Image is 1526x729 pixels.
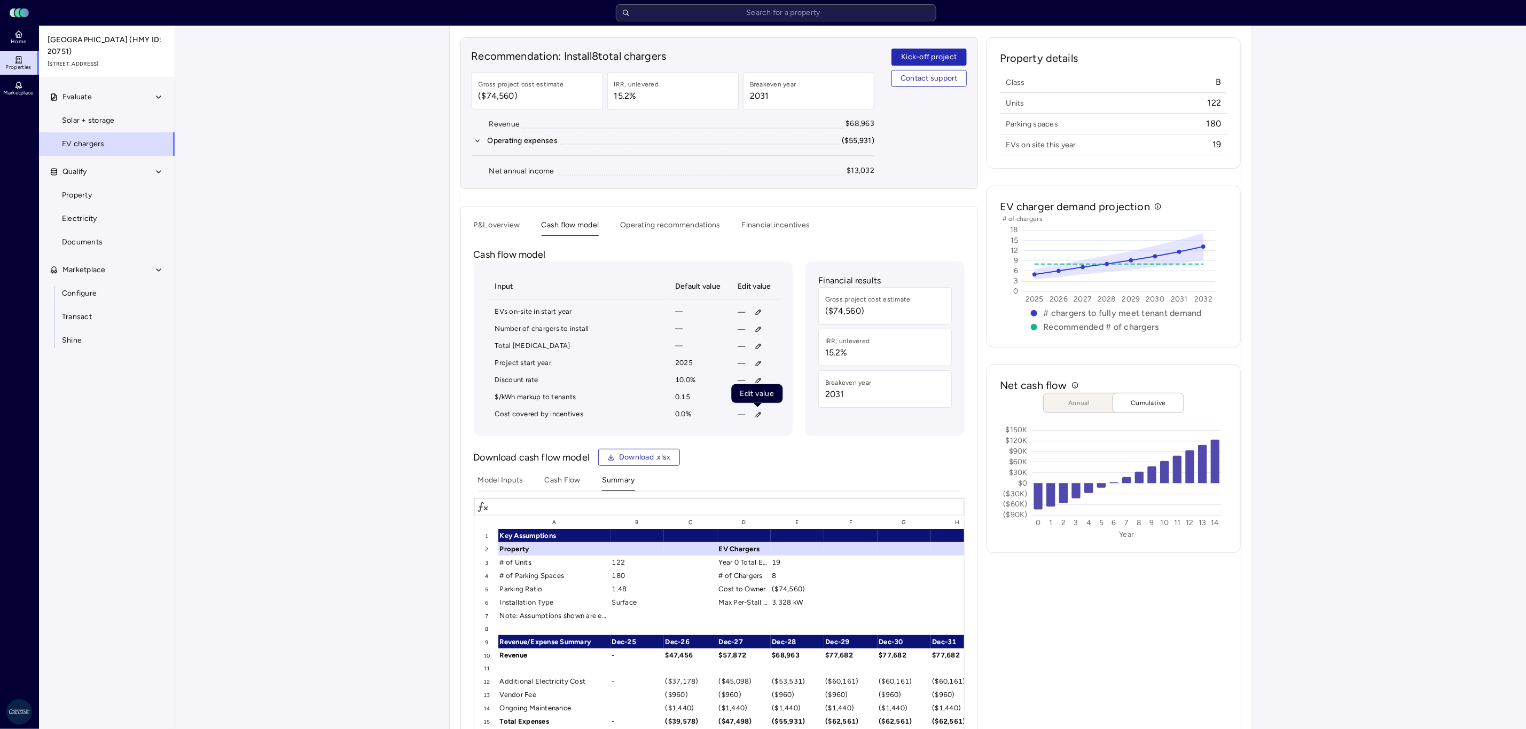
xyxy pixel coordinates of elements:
a: Configure [38,282,175,305]
span: 19 [1212,139,1222,150]
td: 2025 [667,355,729,372]
div: ($1,440) [717,701,771,715]
span: — [738,323,745,335]
td: 10.0% [667,372,729,389]
span: Documents [62,236,103,248]
text: 15 [1011,236,1019,245]
span: — [738,340,745,352]
td: — [667,338,729,355]
text: 2031 [1171,295,1188,304]
button: P&L overview [474,219,520,236]
button: Summary [602,474,635,491]
div: Property [498,542,611,556]
span: Property [62,189,92,201]
div: ($62,561) [878,715,931,728]
div: 6 [474,596,498,609]
div: ($37,178) [664,675,717,688]
text: $150K [1006,426,1028,435]
div: ($53,531) [771,675,824,688]
div: Cost to Owner [717,582,771,596]
div: - [611,675,664,688]
p: Financial results [818,274,952,287]
text: 9 [1150,519,1154,528]
button: Cash Flow [545,474,581,491]
td: 0.0% [667,406,729,423]
span: Download .xlsx [619,451,671,463]
text: 2032 [1194,295,1212,304]
button: Operating expenses($55,931) [472,135,875,147]
div: ($45,098) [717,675,771,688]
text: 6 [1014,266,1018,275]
div: ($47,498) [717,715,771,728]
div: # of Units [498,556,611,569]
div: $13,032 [847,165,874,177]
div: E [771,516,824,529]
th: Input [487,274,667,299]
span: Kick-off project [901,51,957,63]
div: ($1,440) [664,701,717,715]
span: [STREET_ADDRESS] [48,60,167,68]
button: Contact support [891,70,967,87]
span: Units [1006,98,1024,108]
div: Revenue [498,648,611,662]
div: Gross project cost estimate [825,294,911,305]
td: Number of chargers to install [487,321,667,338]
text: 10 [1161,519,1169,528]
div: ($960) [664,688,717,701]
span: 15.2% [614,90,659,102]
td: EVs on-site in start year [487,304,667,321]
div: 180 [611,569,664,582]
div: 14 [474,701,498,715]
button: Cash flow model [542,219,599,236]
td: Project start year [487,355,667,372]
div: $68,963 [846,118,874,130]
div: 8 [474,622,498,635]
div: ($960) [931,688,984,701]
text: ($60K) [1003,500,1028,509]
text: $30K [1009,468,1028,477]
div: Installation Type [498,596,611,609]
a: Solar + storage [38,109,175,132]
div: ($960) [771,688,824,701]
td: Cost covered by incentives [487,406,667,423]
span: Parking spaces [1006,119,1059,129]
div: 12 [474,675,498,688]
span: — [738,375,745,386]
div: D [717,516,771,529]
text: 9 [1014,256,1018,265]
div: Dec-30 [878,635,931,648]
div: 3.328 kW [771,596,824,609]
text: 3 [1014,276,1018,286]
a: Shine [38,329,175,352]
span: — [738,306,745,318]
a: Transact [38,305,175,329]
text: # chargers to fully meet tenant demand [1043,308,1201,319]
p: Download cash flow model [474,450,590,464]
div: 122 [611,556,664,569]
span: [GEOGRAPHIC_DATA] (HMY ID: 20751) [48,34,167,58]
h2: EV charger demand projection [1000,199,1150,214]
div: IRR, unlevered [825,336,870,346]
div: $68,963 [771,648,824,662]
text: 14 [1211,519,1219,528]
a: Documents [38,231,175,254]
button: Kick-off project [891,49,967,66]
text: $120K [1006,436,1028,445]
td: $/kWh markup to tenants [487,389,667,406]
div: 13 [474,688,498,701]
div: Note: Assumptions shown are editable in Model Inputs only [498,609,611,622]
div: G [878,516,931,529]
div: Max Per-Stall Concurrent Power [717,596,771,609]
div: Parking Ratio [498,582,611,596]
button: Qualify [39,160,176,184]
text: ($90K) [1003,511,1028,520]
div: Ongoing Maintenance [498,701,611,715]
text: Year [1119,530,1134,540]
span: Home [11,38,26,45]
div: Vendor Fee [498,688,611,701]
a: EV chargers [38,132,175,156]
div: $47,456 [664,648,717,662]
span: 180 [1207,118,1222,130]
span: Cumulative [1122,398,1175,408]
div: Dec-29 [824,635,878,648]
